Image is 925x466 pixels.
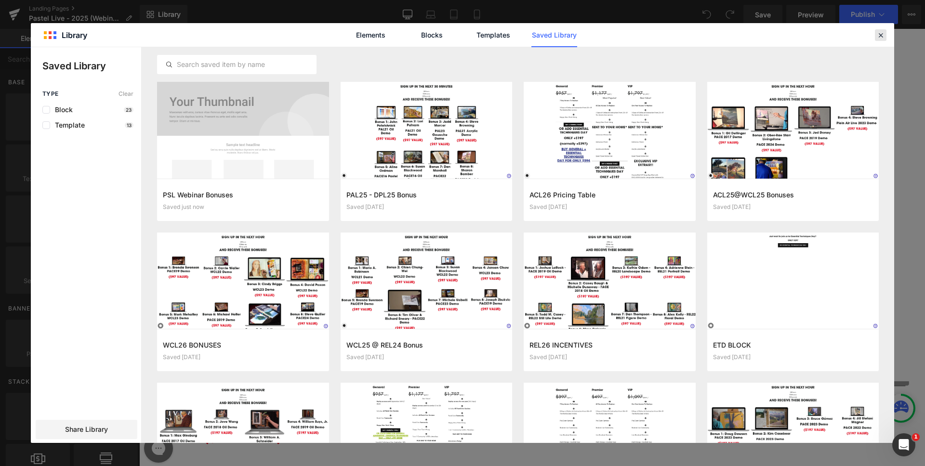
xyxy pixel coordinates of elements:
[42,59,141,73] p: Saved Library
[713,190,873,200] h3: ACL25@WCL25 Bonuses
[65,425,108,434] span: Share Library
[346,190,507,200] h3: PAL25 - DPL25 Bonus
[346,204,507,210] div: Saved [DATE]
[912,433,920,441] span: 1
[411,366,568,380] b: Bonus 3: [PERSON_NAME]
[643,397,721,411] span: ($197 VALUE)
[233,137,554,165] b: SIGN UP IN THE NEXT HOUR
[325,174,353,195] span: 00
[125,122,133,128] p: 13
[346,354,507,361] div: Saved [DATE]
[423,195,461,203] span: Seconds
[65,402,143,416] span: ($197 VALUE)
[632,380,733,394] b: PACE 2022 Demo
[124,107,133,113] p: 23
[470,23,516,47] a: Templates
[713,204,873,210] div: Saved [DATE]
[325,195,353,203] span: Hours
[50,106,73,114] span: Block
[163,204,323,210] div: Saved just now
[348,23,394,47] a: Elements
[119,0,282,13] p: Essential Techniques Day: [DATE]
[370,195,406,203] span: Minutes
[163,354,323,361] div: Saved [DATE]
[529,204,690,210] div: Saved [DATE]
[529,340,690,350] h3: REL26 INCENTIVES
[119,91,133,97] span: Clear
[503,34,666,46] p: Essential Techniques Day: [DATE]
[26,368,181,399] b: Bonus 1: [PERSON_NAME] PACE 2023 Demo
[423,174,461,195] span: 00
[713,340,873,350] h3: ETD BLOCK
[158,59,316,70] input: Search saved item by name
[409,23,455,47] a: Blocks
[163,340,323,350] h3: WCL26 BONUSES
[5,3,34,32] button: Open gorgias live chat
[529,354,690,361] div: Saved [DATE]
[450,400,529,414] span: ($197 VALUE)
[346,340,507,350] h3: WCL25 @ REL24 Bonus
[42,91,59,97] span: Type
[604,363,760,377] b: Bonus 4: [PERSON_NAME]
[531,23,577,47] a: Saved Library
[269,212,517,231] b: AND RECEIVE THESE BONUSES!
[311,31,474,42] p: Essential Techniques Day: [DATE]
[713,354,873,361] div: Saved [DATE]
[892,433,915,456] iframe: Intercom live chat
[246,378,347,392] b: PACE 2023 Demo
[529,190,690,200] h3: ACL26 Pricing Table
[163,190,323,200] h3: PSL Webinar Bonuses
[437,383,538,397] b: PACE 2023 Demo
[257,395,335,409] span: ($197 VALUE)
[370,174,406,195] span: 00
[50,121,85,129] span: Template
[218,361,374,375] b: Bonus 2: [PERSON_NAME]
[513,3,656,27] span: buy vip + essnetial techniques day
